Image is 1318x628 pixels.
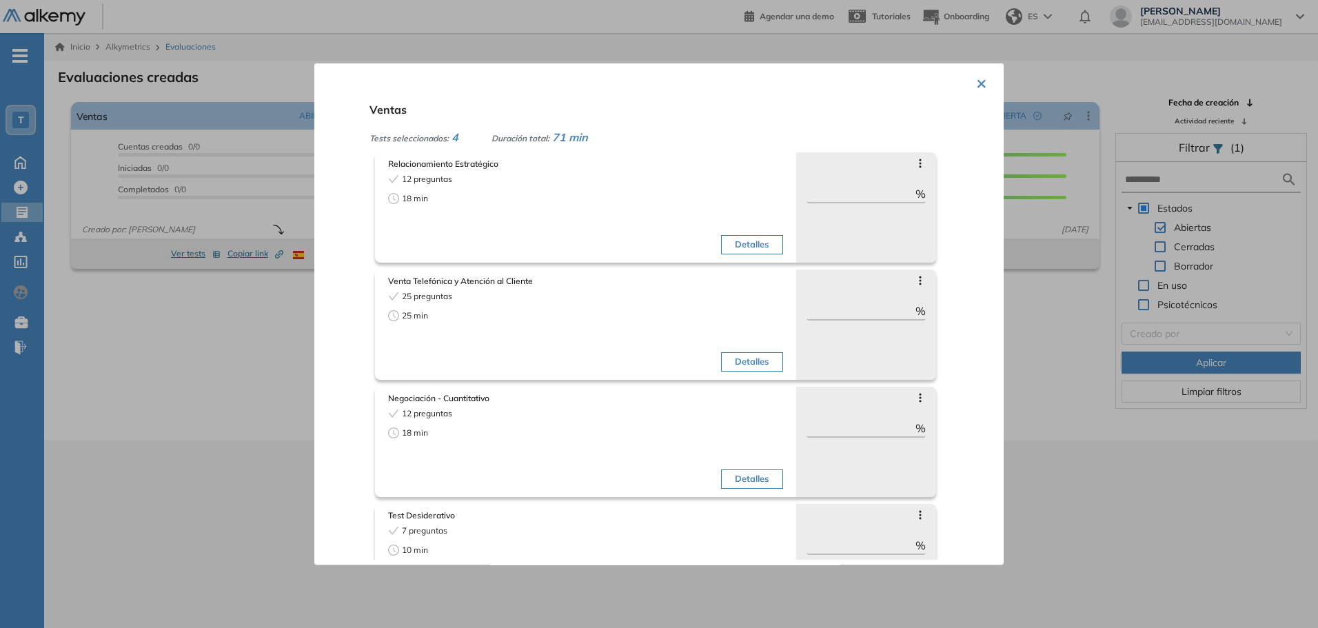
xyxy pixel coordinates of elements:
button: Detalles [721,235,782,254]
span: clock-circle [388,310,399,321]
span: Tests seleccionados: [369,132,449,143]
span: 18 min [402,426,428,438]
span: 12 preguntas [402,407,452,419]
span: Relacionamiento Estratégico [388,157,783,170]
span: check [388,173,399,184]
span: check [388,525,399,536]
div: Widget de chat [1249,562,1318,628]
span: % [915,419,926,436]
span: 25 preguntas [402,290,452,302]
span: clock-circle [388,544,399,555]
span: 25 min [402,309,428,321]
span: check [388,290,399,301]
span: 7 preguntas [402,524,447,536]
span: check [388,407,399,418]
span: Negociación - Cuantitativo [388,392,783,404]
span: 18 min [402,192,428,204]
span: 4 [452,130,458,143]
span: Ventas [369,102,407,116]
span: 12 preguntas [402,172,452,185]
span: clock-circle [388,192,399,203]
span: 10 min [402,543,428,556]
button: × [976,68,987,95]
span: % [915,536,926,553]
span: Duración total: [491,132,549,143]
span: clock-circle [388,427,399,438]
span: Test Desiderativo [388,509,783,521]
button: Detalles [721,469,782,489]
iframe: Chat Widget [1249,562,1318,628]
button: Detalles [721,352,782,372]
span: % [915,185,926,201]
span: % [915,302,926,318]
span: 71 min [552,130,588,143]
span: Venta Telefónica y Atención al Cliente [388,274,783,287]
